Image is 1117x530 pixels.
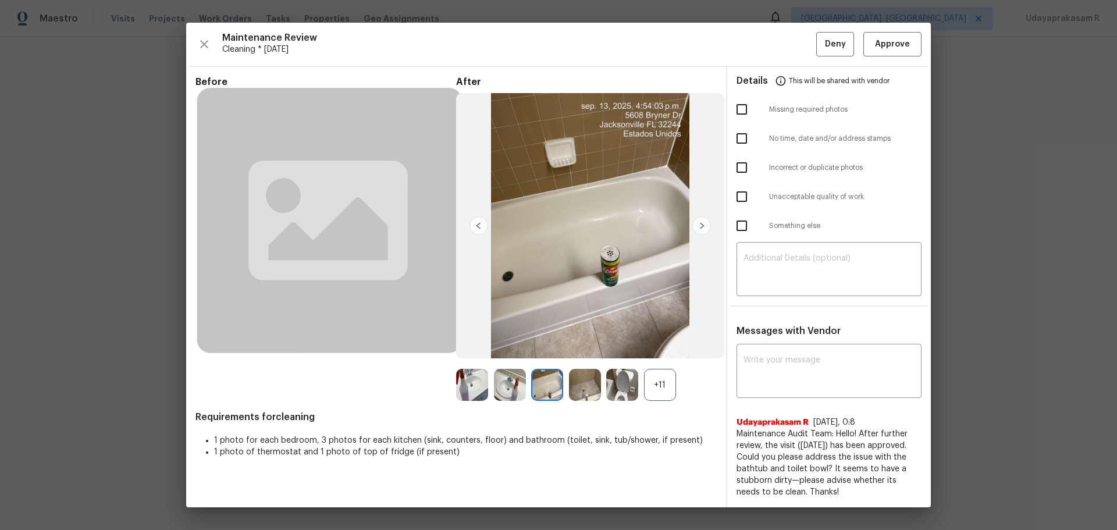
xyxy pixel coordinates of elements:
span: Maintenance Audit Team: Hello! After further review, the visit ([DATE]) has been approved. Could ... [737,428,922,498]
li: 1 photo of thermostat and 1 photo of top of fridge (if present) [214,446,717,458]
span: Cleaning * [DATE] [222,44,816,55]
span: Something else [769,221,922,231]
div: Missing required photos [727,95,931,124]
li: 1 photo for each bedroom, 3 photos for each kitchen (sink, counters, floor) and bathroom (toilet,... [214,435,717,446]
span: Before [195,76,456,88]
span: Requirements for cleaning [195,411,717,423]
span: Unacceptable quality of work [769,192,922,202]
span: No time, date and/or address stamps [769,134,922,144]
div: No time, date and/or address stamps [727,124,931,153]
button: Approve [863,32,922,57]
span: [DATE], 0:8 [813,418,855,426]
span: Details [737,67,768,95]
div: Unacceptable quality of work [727,182,931,211]
span: Deny [825,37,846,52]
span: Messages with Vendor [737,326,841,336]
span: Incorrect or duplicate photos [769,163,922,173]
img: right-chevron-button-url [692,216,711,235]
span: After [456,76,717,88]
div: Something else [727,211,931,240]
div: +11 [644,369,676,401]
div: Incorrect or duplicate photos [727,153,931,182]
img: left-chevron-button-url [469,216,488,235]
span: Missing required photos [769,105,922,115]
button: Deny [816,32,854,57]
span: Udayaprakasam R [737,417,809,428]
span: Approve [875,37,910,52]
span: Maintenance Review [222,32,816,44]
span: This will be shared with vendor [789,67,890,95]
